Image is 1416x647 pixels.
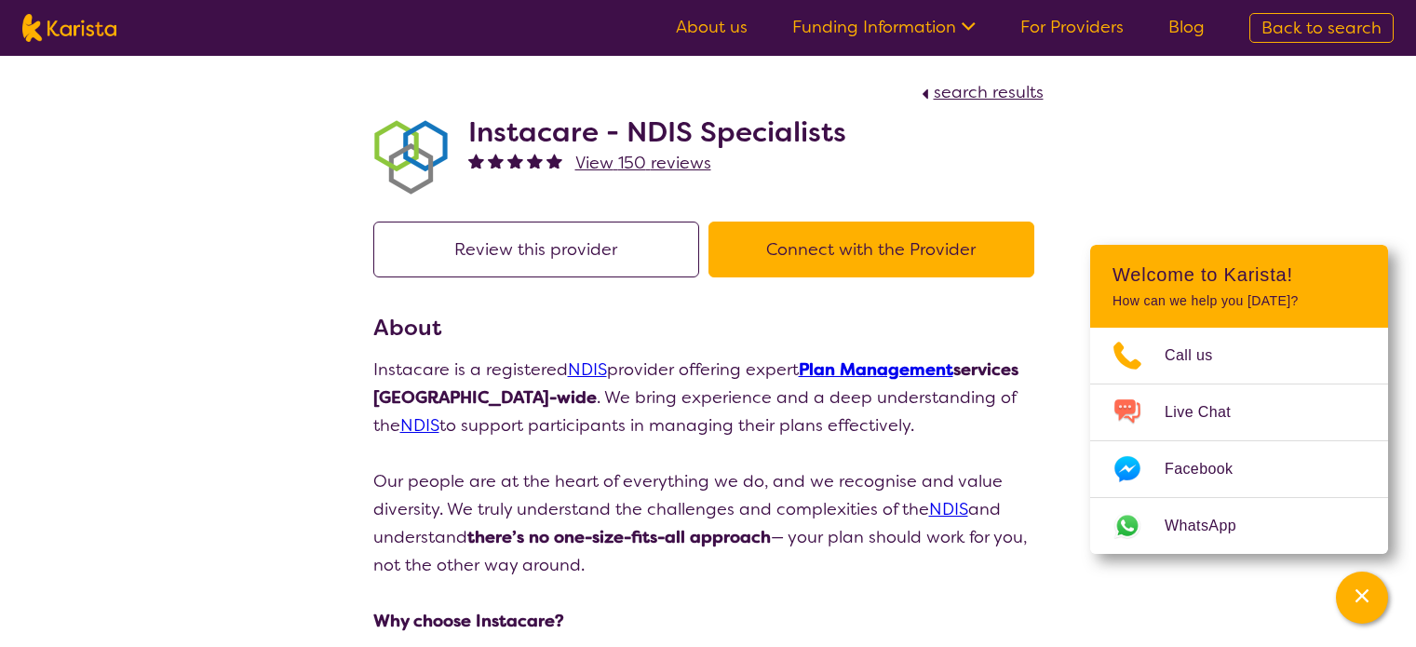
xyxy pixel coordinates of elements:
img: fullstar [488,153,504,168]
button: Channel Menu [1336,572,1388,624]
span: search results [934,81,1044,103]
img: fullstar [468,153,484,168]
span: WhatsApp [1165,512,1259,540]
a: Connect with the Provider [708,238,1044,261]
span: Facebook [1165,455,1255,483]
p: How can we help you [DATE]? [1113,293,1366,309]
img: fullstar [527,153,543,168]
a: Web link opens in a new tab. [1090,498,1388,554]
a: Review this provider [373,238,708,261]
button: Review this provider [373,222,699,277]
p: Instacare is a registered provider offering expert . We bring experience and a deep understanding... [373,356,1044,439]
strong: there’s no one-size-fits-all approach [467,526,771,548]
a: About us [676,16,748,38]
a: Plan Management [799,358,953,381]
ul: Choose channel [1090,328,1388,554]
span: Call us [1165,342,1235,370]
h2: Welcome to Karista! [1113,263,1366,286]
span: Live Chat [1165,398,1253,426]
a: Back to search [1249,13,1394,43]
a: NDIS [929,498,968,520]
img: obkhna0zu27zdd4ubuus.png [373,120,448,195]
img: fullstar [546,153,562,168]
a: NDIS [568,358,607,381]
p: Our people are at the heart of everything we do, and we recognise and value diversity. We truly u... [373,467,1044,579]
span: View 150 reviews [575,152,711,174]
h2: Instacare - NDIS Specialists [468,115,846,149]
img: Karista logo [22,14,116,42]
a: For Providers [1020,16,1124,38]
img: fullstar [507,153,523,168]
div: Channel Menu [1090,245,1388,554]
a: NDIS [400,414,439,437]
a: View 150 reviews [575,149,711,177]
h3: About [373,311,1044,344]
a: Blog [1168,16,1205,38]
span: Back to search [1261,17,1382,39]
a: search results [917,81,1044,103]
button: Connect with the Provider [708,222,1034,277]
strong: Why choose Instacare? [373,610,564,632]
a: Funding Information [792,16,976,38]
